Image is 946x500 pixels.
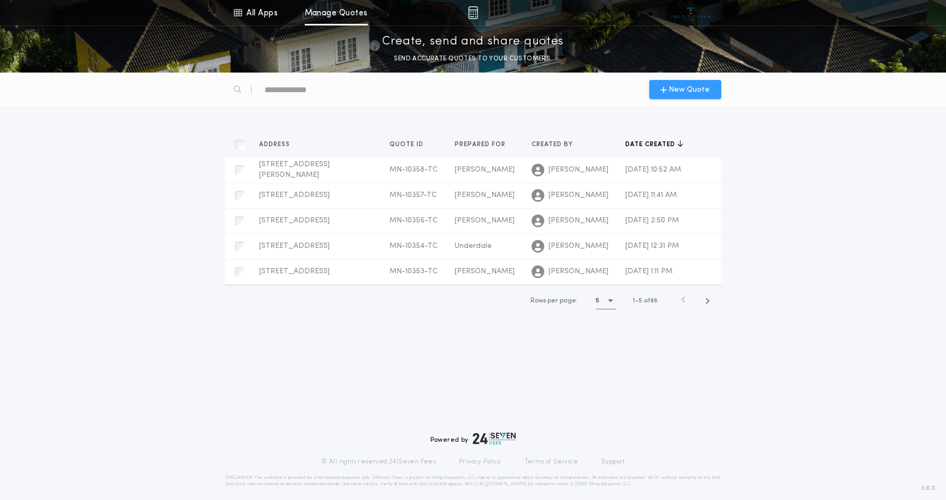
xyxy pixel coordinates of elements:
span: [DATE] 1:11 PM [625,267,673,275]
span: [PERSON_NAME] [455,166,515,174]
span: Underdale [455,242,492,250]
img: vs-icon [671,7,711,18]
span: MN-10357-TC [390,191,437,199]
button: Date created [625,139,683,150]
span: 3.8.0 [921,484,935,493]
img: logo [473,432,516,445]
span: MN-10354-TC [390,242,438,250]
span: MN-10358-TC [390,166,438,174]
button: 5 [596,292,616,309]
span: Rows per page: [531,298,578,304]
span: [PERSON_NAME] [549,241,608,252]
span: Date created [625,140,677,149]
button: New Quote [649,80,721,99]
p: Create, send and share quotes [382,33,564,50]
span: Address [259,140,292,149]
span: MN-10356-TC [390,217,438,225]
span: [PERSON_NAME] [455,217,515,225]
span: [DATE] 10:52 AM [625,166,681,174]
span: [STREET_ADDRESS] [259,191,330,199]
a: Privacy Policy [459,458,501,466]
p: © All rights reserved. 24|Seven Fees [321,458,436,466]
p: DISCLAIMER: This estimate is provided for informational purposes only. 24|Seven Fees, a product o... [225,475,721,487]
span: 1 [633,298,635,304]
span: [STREET_ADDRESS] [259,267,330,275]
span: [PERSON_NAME] [549,216,608,226]
span: [DATE] 2:50 PM [625,217,679,225]
span: [PERSON_NAME] [455,267,515,275]
span: Quote ID [390,140,426,149]
span: [STREET_ADDRESS][PERSON_NAME] [259,160,330,179]
img: img [468,6,478,19]
h1: 5 [596,296,599,306]
a: [URL][DOMAIN_NAME] [474,482,526,486]
span: [PERSON_NAME] [549,190,608,201]
span: [STREET_ADDRESS] [259,242,330,250]
button: Quote ID [390,139,431,150]
span: [PERSON_NAME] [549,165,608,175]
a: Terms of Service [525,458,578,466]
span: [DATE] 11:41 AM [625,191,677,199]
span: MN-10353-TC [390,267,438,275]
a: Support [601,458,625,466]
p: SEND ACCURATE QUOTES TO YOUR CUSTOMERS. [394,53,552,64]
div: Powered by [430,432,516,445]
span: Created by [532,140,575,149]
span: [PERSON_NAME] [549,266,608,277]
span: of 86 [644,296,658,306]
button: Address [259,139,298,150]
span: [PERSON_NAME] [455,191,515,199]
button: Created by [532,139,581,150]
span: [STREET_ADDRESS] [259,217,330,225]
span: Prepared for [455,140,508,149]
span: [DATE] 12:31 PM [625,242,679,250]
span: New Quote [669,84,710,95]
span: 5 [639,298,642,304]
